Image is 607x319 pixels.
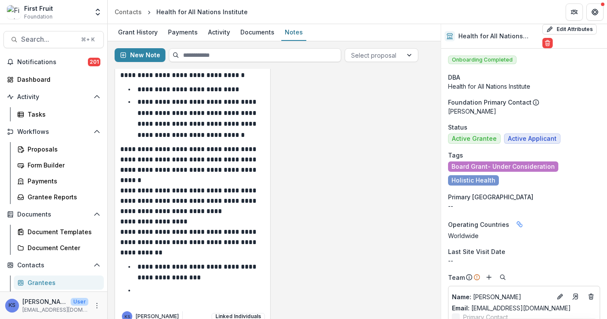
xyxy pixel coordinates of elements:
[448,192,533,201] span: Primary [GEOGRAPHIC_DATA]
[205,24,233,41] a: Activity
[452,304,470,312] span: Email:
[111,6,145,18] a: Contacts
[17,262,90,269] span: Contacts
[28,227,97,236] div: Document Templates
[448,201,600,211] p: --
[452,292,551,301] a: Name: [PERSON_NAME]
[17,211,90,218] span: Documents
[28,278,97,287] div: Grantees
[452,292,551,301] p: [PERSON_NAME]
[542,24,597,34] button: Edit Attributes
[92,300,102,311] button: More
[14,225,104,239] a: Document Templates
[3,125,104,139] button: Open Workflows
[14,158,104,172] a: Form Builder
[71,298,88,306] p: User
[498,272,508,282] button: Search
[111,6,251,18] nav: breadcrumb
[3,208,104,221] button: Open Documents
[9,303,16,308] div: Kelsie Salarda
[513,217,526,231] button: Linked binding
[448,82,600,91] div: Health for All Nations Institute
[88,58,100,66] span: 201
[115,24,161,41] a: Grant History
[28,145,97,154] div: Proposals
[451,177,495,184] span: Holistic Health
[165,26,201,38] div: Payments
[28,192,97,201] div: Grantee Reports
[14,190,104,204] a: Grantee Reports
[205,26,233,38] div: Activity
[3,31,104,48] button: Search...
[22,297,67,306] p: [PERSON_NAME]
[165,24,201,41] a: Payments
[7,5,21,19] img: First Fruit
[555,291,565,302] button: Edit
[28,243,97,252] div: Document Center
[448,56,517,64] span: Onboarding Completed
[448,107,600,116] p: [PERSON_NAME]
[566,3,583,21] button: Partners
[237,26,278,38] div: Documents
[79,35,96,44] div: ⌘ + K
[448,247,505,256] span: Last Site Visit Date
[452,293,471,300] span: Name :
[125,315,130,319] div: Kelsie Salarda
[156,7,248,16] div: Health for All Nations Institute
[21,35,76,43] span: Search...
[24,4,53,13] div: First Fruit
[24,13,53,21] span: Foundation
[3,258,104,272] button: Open Contacts
[569,290,582,304] a: Go to contact
[28,110,97,119] div: Tasks
[448,73,460,82] span: DBA
[3,72,104,87] a: Dashboard
[17,93,90,101] span: Activity
[448,231,600,240] p: Worldwide
[14,142,104,156] a: Proposals
[458,33,539,40] h2: Health for All Nations Institute
[281,24,306,41] a: Notes
[281,26,306,38] div: Notes
[448,151,463,160] span: Tags
[448,123,467,132] span: Status
[115,48,165,62] button: New Note
[448,220,509,229] span: Operating Countries
[586,3,604,21] button: Get Help
[452,304,571,313] a: Email: [EMAIL_ADDRESS][DOMAIN_NAME]
[508,135,557,142] span: Active Applicant
[17,59,88,66] span: Notifications
[17,128,90,136] span: Workflows
[28,177,97,186] div: Payments
[542,38,553,48] button: Delete
[448,256,600,265] p: --
[14,241,104,255] a: Document Center
[115,26,161,38] div: Grant History
[452,135,497,142] span: Active Grantee
[237,24,278,41] a: Documents
[17,75,97,84] div: Dashboard
[14,174,104,188] a: Payments
[586,291,596,302] button: Deletes
[14,107,104,121] a: Tasks
[14,276,104,290] a: Grantees
[28,161,97,170] div: Form Builder
[22,306,88,314] p: [EMAIL_ADDRESS][DOMAIN_NAME]
[448,273,465,282] p: Team
[451,163,555,170] span: Board Grant- Under Consideration
[484,272,494,282] button: Add
[3,90,104,104] button: Open Activity
[448,98,532,107] p: Foundation Primary Contact
[92,3,104,21] button: Open entity switcher
[115,7,142,16] div: Contacts
[3,55,104,69] button: Notifications201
